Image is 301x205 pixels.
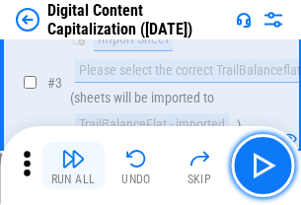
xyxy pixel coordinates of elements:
[47,1,228,38] div: Digital Content Capitalization ([DATE])
[61,147,85,171] img: Run All
[94,28,173,51] div: Import Sheet
[124,147,148,171] img: Undo
[262,8,285,32] img: Settings menu
[168,142,231,189] button: Skip
[75,113,229,137] div: TrailBalanceFlat - imported
[105,142,168,189] button: Undo
[188,173,212,185] div: Skip
[41,142,105,189] button: Run All
[16,8,39,32] img: Back
[188,147,211,171] img: Skip
[121,173,151,185] div: Undo
[47,75,62,91] span: # 3
[236,12,252,28] img: Support
[247,150,278,181] img: Main button
[51,173,96,185] div: Run All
